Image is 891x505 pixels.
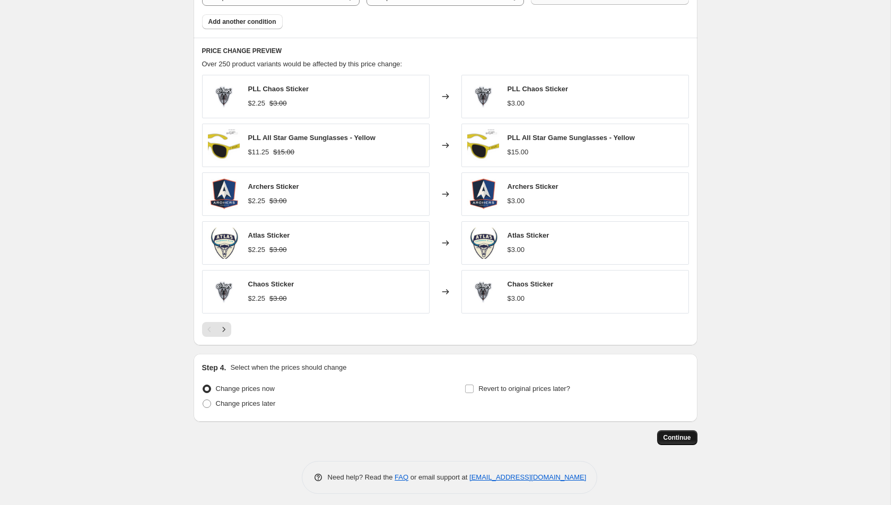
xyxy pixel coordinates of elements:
[202,362,226,373] h2: Step 4.
[508,245,525,255] div: $3.00
[208,18,276,26] span: Add another condition
[216,322,231,337] button: Next
[508,147,529,158] div: $15.00
[208,178,240,210] img: PLL_sticker2_c53b0a6c-d5b8-4162-9917-1ad23b34c1dc_80x.jpg
[467,178,499,210] img: PLL_sticker2_c53b0a6c-d5b8-4162-9917-1ad23b34c1dc_80x.jpg
[248,231,290,239] span: Atlas Sticker
[508,182,558,190] span: Archers Sticker
[478,385,570,393] span: Revert to original prices later?
[508,293,525,304] div: $3.00
[230,362,346,373] p: Select when the prices should change
[508,280,554,288] span: Chaos Sticker
[273,147,294,158] strike: $15.00
[395,473,408,481] a: FAQ
[467,227,499,259] img: Pll_Stri_565f1dab-9ea6-4ffe-86bc-b56bfe7d6794_80x.jpg
[269,196,287,206] strike: $3.00
[467,129,499,161] img: Screenshot_2019-07-23_10.07.36_80x.png
[663,433,691,442] span: Continue
[248,280,294,288] span: Chaos Sticker
[208,227,240,259] img: Pll_Stri_565f1dab-9ea6-4ffe-86bc-b56bfe7d6794_80x.jpg
[269,245,287,255] strike: $3.00
[202,322,231,337] nav: Pagination
[508,134,635,142] span: PLL All Star Game Sunglasses - Yellow
[248,147,269,158] div: $11.25
[248,85,309,93] span: PLL Chaos Sticker
[202,14,283,29] button: Add another condition
[208,129,240,161] img: Screenshot_2019-07-23_10.07.36_80x.png
[508,98,525,109] div: $3.00
[269,293,287,304] strike: $3.00
[269,98,287,109] strike: $3.00
[202,60,403,68] span: Over 250 product variants would be affected by this price change:
[469,473,586,481] a: [EMAIL_ADDRESS][DOMAIN_NAME]
[202,47,689,55] h6: PRICE CHANGE PREVIEW
[216,385,275,393] span: Change prices now
[508,85,569,93] span: PLL Chaos Sticker
[467,276,499,308] img: PLLChoas_abbf55c1-6dce-472b-9d98-853c6cce2170_80x.png
[408,473,469,481] span: or email support at
[508,231,549,239] span: Atlas Sticker
[248,134,375,142] span: PLL All Star Game Sunglasses - Yellow
[216,399,276,407] span: Change prices later
[208,81,240,112] img: PLLChoas_80x.png
[657,430,697,445] button: Continue
[248,245,266,255] div: $2.25
[508,196,525,206] div: $3.00
[208,276,240,308] img: PLLChoas_abbf55c1-6dce-472b-9d98-853c6cce2170_80x.png
[248,182,299,190] span: Archers Sticker
[467,81,499,112] img: PLLChoas_80x.png
[328,473,395,481] span: Need help? Read the
[248,98,266,109] div: $2.25
[248,293,266,304] div: $2.25
[248,196,266,206] div: $2.25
